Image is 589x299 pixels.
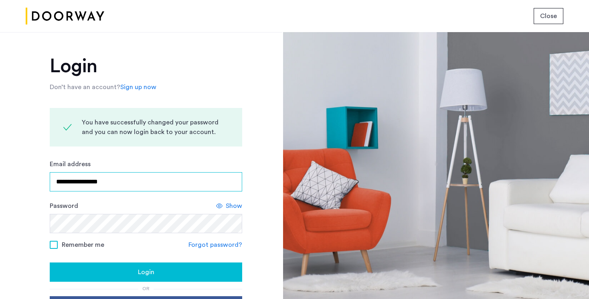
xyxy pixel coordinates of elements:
label: Password [50,201,78,211]
span: Show [226,201,242,211]
span: Login [138,267,154,277]
span: Don’t have an account? [50,84,120,90]
a: Sign up now [120,82,156,92]
h1: Login [50,57,242,76]
span: Close [540,11,557,21]
label: Email address [50,159,91,169]
img: Verification status [63,122,72,132]
a: Forgot password? [188,240,242,250]
div: You have successfully changed your password and you can now login back to your account. [82,118,223,137]
span: or [142,286,150,291]
button: button [534,8,563,24]
button: button [50,262,242,282]
img: logo [26,1,104,31]
span: Remember me [62,240,104,250]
